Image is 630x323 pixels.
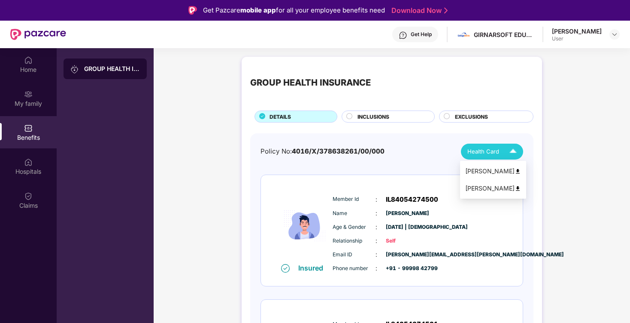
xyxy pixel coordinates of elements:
span: DETAILS [270,113,291,121]
img: svg+xml;base64,PHN2ZyBpZD0iSGVscC0zMngzMiIgeG1sbnM9Imh0dHA6Ly93d3cudzMub3JnLzIwMDAvc3ZnIiB3aWR0aD... [399,31,407,40]
img: svg+xml;base64,PHN2ZyBpZD0iRHJvcGRvd24tMzJ4MzIiIHhtbG5zPSJodHRwOi8vd3d3LnczLm9yZy8yMDAwL3N2ZyIgd2... [611,31,618,38]
span: [PERSON_NAME] [386,209,429,218]
button: Health Card [461,144,523,160]
div: [PERSON_NAME] [465,166,521,176]
div: GIRNARSOFT EDUCATION SERVICES PRIVATE LIMITED [474,31,534,39]
img: Icuh8uwCUCF+XjCZyLQsAKiDCM9HiE6CMYmKQaPGkZKaA32CAAACiQcFBJY0IsAAAAASUVORK5CYII= [506,144,521,159]
span: [DATE] | [DEMOGRAPHIC_DATA] [386,223,429,231]
img: cd%20colored%20full%20logo%20(1).png [457,28,470,41]
img: svg+xml;base64,PHN2ZyBpZD0iSG9tZSIgeG1sbnM9Imh0dHA6Ly93d3cudzMub3JnLzIwMDAvc3ZnIiB3aWR0aD0iMjAiIG... [24,56,33,65]
span: [PERSON_NAME][EMAIL_ADDRESS][PERSON_NAME][DOMAIN_NAME] [386,251,429,259]
img: svg+xml;base64,PHN2ZyBpZD0iSG9zcGl0YWxzIiB4bWxucz0iaHR0cDovL3d3dy53My5vcmcvMjAwMC9zdmciIHdpZHRoPS... [24,158,33,166]
img: svg+xml;base64,PHN2ZyB3aWR0aD0iMjAiIGhlaWdodD0iMjAiIHZpZXdCb3g9IjAgMCAyMCAyMCIgZmlsbD0ibm9uZSIgeG... [70,65,79,74]
div: Get Pazcare for all your employee benefits need [203,5,385,15]
span: Relationship [333,237,376,245]
div: [PERSON_NAME] [465,184,521,193]
span: +91 - 99998 42799 [386,265,429,273]
span: 4016/X/378638261/00/000 [292,147,385,155]
span: Health Card [467,147,499,156]
div: GROUP HEALTH INSURANCE [250,76,371,89]
img: svg+xml;base64,PHN2ZyBpZD0iQ2xhaW0iIHhtbG5zPSJodHRwOi8vd3d3LnczLm9yZy8yMDAwL3N2ZyIgd2lkdGg9IjIwIi... [24,192,33,200]
img: svg+xml;base64,PHN2ZyB4bWxucz0iaHR0cDovL3d3dy53My5vcmcvMjAwMC9zdmciIHdpZHRoPSI0OCIgaGVpZ2h0PSI0OC... [515,185,521,192]
img: svg+xml;base64,PHN2ZyB3aWR0aD0iMjAiIGhlaWdodD0iMjAiIHZpZXdCb3g9IjAgMCAyMCAyMCIgZmlsbD0ibm9uZSIgeG... [24,90,33,98]
img: svg+xml;base64,PHN2ZyB4bWxucz0iaHR0cDovL3d3dy53My5vcmcvMjAwMC9zdmciIHdpZHRoPSI0OCIgaGVpZ2h0PSI0OC... [515,168,521,175]
span: : [376,195,377,204]
img: Logo [188,6,197,15]
span: Phone number [333,265,376,273]
img: Stroke [444,6,448,15]
span: : [376,222,377,232]
span: Self [386,237,429,245]
div: Policy No: [260,146,385,157]
img: New Pazcare Logo [10,29,66,40]
span: Email ID [333,251,376,259]
span: : [376,236,377,246]
span: Member Id [333,195,376,203]
img: svg+xml;base64,PHN2ZyBpZD0iQmVuZWZpdHMiIHhtbG5zPSJodHRwOi8vd3d3LnczLm9yZy8yMDAwL3N2ZyIgd2lkdGg9Ij... [24,124,33,132]
span: : [376,209,377,218]
strong: mobile app [240,6,276,14]
span: EXCLUSIONS [455,113,488,121]
span: IL84054274500 [386,194,438,205]
span: : [376,264,377,273]
img: icon [279,188,330,263]
a: Download Now [391,6,445,15]
div: User [552,35,602,42]
div: Insured [298,264,328,272]
div: [PERSON_NAME] [552,27,602,35]
div: Get Help [411,31,432,38]
img: svg+xml;base64,PHN2ZyB4bWxucz0iaHR0cDovL3d3dy53My5vcmcvMjAwMC9zdmciIHdpZHRoPSIxNiIgaGVpZ2h0PSIxNi... [281,264,290,273]
div: GROUP HEALTH INSURANCE [84,65,140,73]
span: Name [333,209,376,218]
span: Age & Gender [333,223,376,231]
span: INCLUSIONS [357,113,389,121]
span: : [376,250,377,259]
